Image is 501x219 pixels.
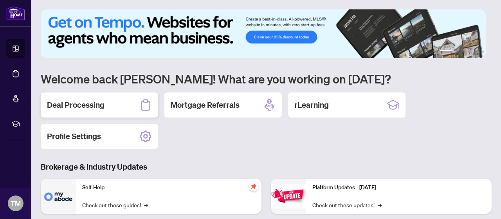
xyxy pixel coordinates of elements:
h2: rLearning [294,100,329,110]
h2: Deal Processing [47,100,105,110]
button: 5 [474,50,478,53]
p: Platform Updates - [DATE] [312,183,485,192]
span: → [378,201,382,209]
h1: Welcome back [PERSON_NAME]! What are you working on [DATE]? [41,71,492,86]
h3: Brokerage & Industry Updates [41,161,492,172]
img: Slide 0 [41,9,486,58]
a: Check out these updates!→ [312,201,382,209]
span: → [144,201,148,209]
button: 2 [456,50,459,53]
img: logo [6,6,25,20]
h2: Profile Settings [47,131,101,142]
button: 4 [468,50,471,53]
h2: Mortgage Referrals [171,100,240,110]
img: Platform Updates - June 23, 2025 [271,184,306,208]
span: TM [11,198,21,209]
span: pushpin [249,182,258,191]
img: Self-Help [41,179,76,214]
button: 3 [462,50,465,53]
button: 6 [481,50,484,53]
button: 1 [440,50,452,53]
p: Self-Help [82,183,255,192]
a: Check out these guides!→ [82,201,148,209]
